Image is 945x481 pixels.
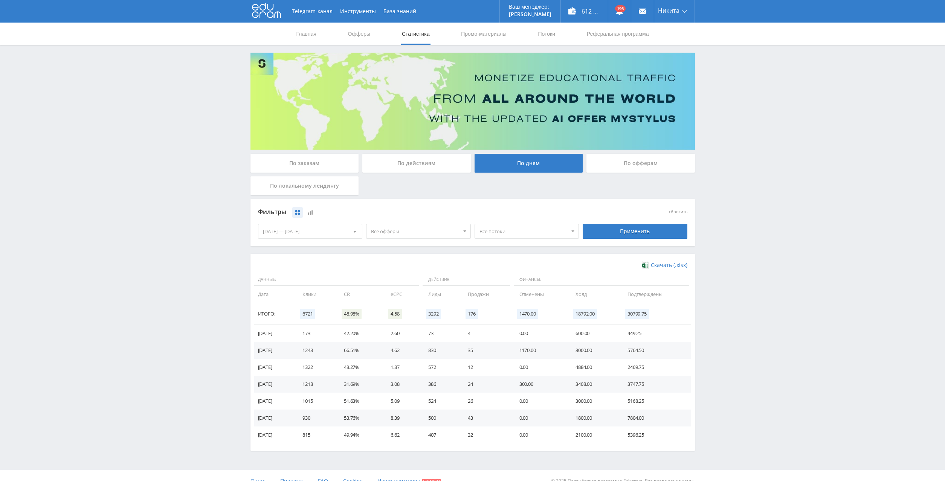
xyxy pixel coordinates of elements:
[421,286,460,303] td: Лиды
[295,376,336,393] td: 1218
[512,359,568,376] td: 0.00
[421,342,460,359] td: 830
[658,8,679,14] span: Никита
[295,393,336,410] td: 1015
[296,23,317,45] a: Главная
[460,393,512,410] td: 26
[383,393,421,410] td: 5.09
[423,273,510,286] span: Действия:
[300,309,315,319] span: 6721
[336,325,383,342] td: 42.20%
[460,286,512,303] td: Продажи
[401,23,431,45] a: Статистика
[362,154,471,173] div: По действиям
[460,325,512,342] td: 4
[620,410,691,426] td: 7804.00
[371,224,459,238] span: Все офферы
[336,342,383,359] td: 66.51%
[583,224,687,239] div: Применить
[509,11,551,17] p: [PERSON_NAME]
[383,325,421,342] td: 2.60
[512,410,568,426] td: 0.00
[512,286,568,303] td: Отменены
[336,426,383,443] td: 49.94%
[512,342,568,359] td: 1170.00
[250,176,359,195] div: По локальному лендингу
[295,359,336,376] td: 1322
[512,325,568,342] td: 0.00
[254,303,295,325] td: Итого:
[254,376,295,393] td: [DATE]
[383,426,421,443] td: 6.62
[568,393,620,410] td: 3000.00
[250,154,359,173] div: По заказам
[517,309,538,319] span: 1470.00
[479,224,568,238] span: Все потоки
[466,309,478,319] span: 176
[295,342,336,359] td: 1248
[512,393,568,410] td: 0.00
[336,376,383,393] td: 31.69%
[254,359,295,376] td: [DATE]
[421,426,460,443] td: 407
[568,359,620,376] td: 4884.00
[568,286,620,303] td: Холд
[537,23,556,45] a: Потоки
[295,286,336,303] td: Клики
[642,261,687,269] a: Скачать (.xlsx)
[651,262,687,268] span: Скачать (.xlsx)
[620,325,691,342] td: 449.25
[460,23,507,45] a: Промо-материалы
[426,309,441,319] span: 3292
[347,23,371,45] a: Офферы
[388,309,402,319] span: 4.58
[625,309,649,319] span: 30799.75
[383,410,421,426] td: 8.39
[586,154,695,173] div: По офферам
[383,286,421,303] td: eCPC
[460,410,512,426] td: 43
[620,393,691,410] td: 5168.25
[642,261,648,269] img: xlsx
[573,309,597,319] span: 18792.00
[295,426,336,443] td: 815
[620,342,691,359] td: 5764.50
[258,224,362,238] div: [DATE] — [DATE]
[620,359,691,376] td: 2469.75
[620,376,691,393] td: 3747.75
[254,286,295,303] td: Дата
[568,410,620,426] td: 1800.00
[421,359,460,376] td: 572
[254,426,295,443] td: [DATE]
[383,342,421,359] td: 4.62
[460,342,512,359] td: 35
[460,426,512,443] td: 32
[421,325,460,342] td: 73
[475,154,583,173] div: По дням
[512,426,568,443] td: 0.00
[336,286,383,303] td: CR
[512,376,568,393] td: 300.00
[295,410,336,426] td: 930
[568,426,620,443] td: 2100.00
[383,376,421,393] td: 3.08
[460,359,512,376] td: 12
[254,393,295,410] td: [DATE]
[669,209,687,214] button: сбросить
[568,342,620,359] td: 3000.00
[620,426,691,443] td: 5396.25
[514,273,689,286] span: Финансы:
[342,309,362,319] span: 48.98%
[383,359,421,376] td: 1.87
[250,53,695,150] img: Banner
[568,325,620,342] td: 600.00
[254,273,419,286] span: Данные:
[254,325,295,342] td: [DATE]
[568,376,620,393] td: 3408.00
[254,410,295,426] td: [DATE]
[509,4,551,10] p: Ваш менеджер:
[421,376,460,393] td: 386
[586,23,650,45] a: Реферальная программа
[336,410,383,426] td: 53.76%
[254,342,295,359] td: [DATE]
